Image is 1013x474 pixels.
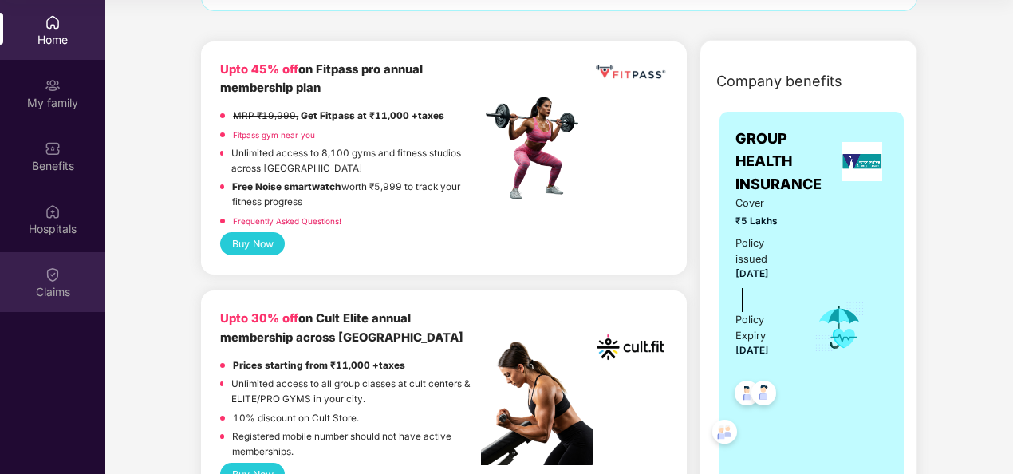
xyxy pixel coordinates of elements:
[220,62,423,95] b: on Fitpass pro annual membership plan
[301,110,444,121] strong: Get Fitpass at ₹11,000 +taxes
[735,268,769,279] span: [DATE]
[735,345,769,356] span: [DATE]
[233,360,405,371] strong: Prices starting from ₹11,000 +taxes
[716,70,842,93] span: Company benefits
[231,146,481,176] p: Unlimited access to 8,100 gyms and fitness studios across [GEOGRAPHIC_DATA]
[481,342,593,465] img: pc2.png
[232,180,481,209] p: worth ₹5,999 to track your fitness progress
[45,140,61,156] img: svg+xml;base64,PHN2ZyBpZD0iQmVuZWZpdHMiIHhtbG5zPSJodHRwOi8vd3d3LnczLm9yZy8yMDAwL3N2ZyIgd2lkdGg9Ij...
[231,377,481,406] p: Unlimited access to all group classes at cult centers & ELITE/PRO GYMS in your city.
[45,203,61,219] img: svg+xml;base64,PHN2ZyBpZD0iSG9zcGl0YWxzIiB4bWxucz0iaHR0cDovL3d3dy53My5vcmcvMjAwMC9zdmciIHdpZHRoPS...
[233,216,341,226] a: Frequently Asked Questions!
[735,128,836,196] span: GROUP HEALTH INSURANCE
[233,110,298,121] del: MRP ₹19,999,
[45,14,61,30] img: svg+xml;base64,PHN2ZyBpZD0iSG9tZSIgeG1sbnM9Imh0dHA6Ly93d3cudzMub3JnLzIwMDAvc3ZnIiB3aWR0aD0iMjAiIG...
[705,415,744,454] img: svg+xml;base64,PHN2ZyB4bWxucz0iaHR0cDovL3d3dy53My5vcmcvMjAwMC9zdmciIHdpZHRoPSI0OC45NDMiIGhlaWdodD...
[744,376,783,415] img: svg+xml;base64,PHN2ZyB4bWxucz0iaHR0cDovL3d3dy53My5vcmcvMjAwMC9zdmciIHdpZHRoPSI0OC45NDMiIGhlaWdodD...
[593,61,668,84] img: fppp.png
[735,214,792,229] span: ₹5 Lakhs
[735,312,792,344] div: Policy Expiry
[842,142,882,181] img: insurerLogo
[220,62,298,77] b: Upto 45% off
[220,311,463,344] b: on Cult Elite annual membership across [GEOGRAPHIC_DATA]
[814,301,865,354] img: icon
[735,196,792,211] span: Cover
[727,376,767,415] img: svg+xml;base64,PHN2ZyB4bWxucz0iaHR0cDovL3d3dy53My5vcmcvMjAwMC9zdmciIHdpZHRoPSI0OC45NDMiIGhlaWdodD...
[45,267,61,282] img: svg+xml;base64,PHN2ZyBpZD0iQ2xhaW0iIHhtbG5zPSJodHRwOi8vd3d3LnczLm9yZy8yMDAwL3N2ZyIgd2lkdGg9IjIwIi...
[232,429,481,459] p: Registered mobile number should not have active memberships.
[233,411,359,426] p: 10% discount on Cult Store.
[232,181,341,192] strong: Free Noise smartwatch
[45,77,61,93] img: svg+xml;base64,PHN2ZyB3aWR0aD0iMjAiIGhlaWdodD0iMjAiIHZpZXdCb3g9IjAgMCAyMCAyMCIgZmlsbD0ibm9uZSIgeG...
[593,310,668,385] img: cult.png
[220,311,298,326] b: Upto 30% off
[233,130,315,140] a: Fitpass gym near you
[481,93,593,204] img: fpp.png
[735,235,792,267] div: Policy issued
[220,232,285,255] button: Buy Now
